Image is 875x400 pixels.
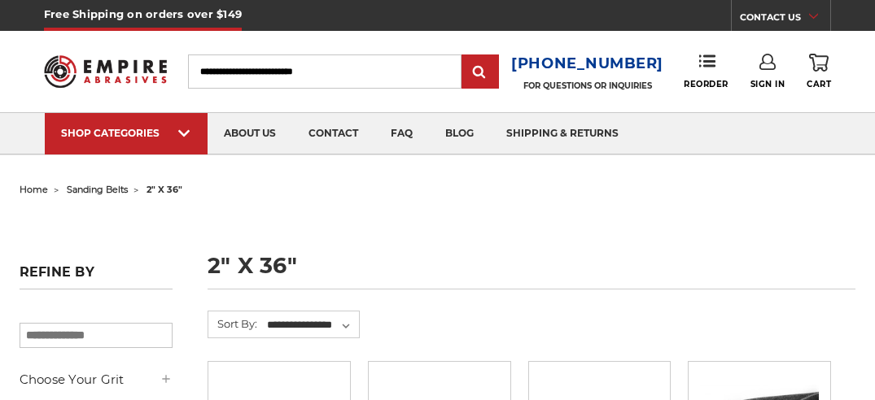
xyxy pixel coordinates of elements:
[44,47,167,95] img: Empire Abrasives
[807,54,831,89] a: Cart
[20,370,173,389] h5: Choose Your Grit
[67,184,128,195] a: sanding belts
[20,184,48,195] a: home
[429,113,490,154] a: blog
[750,79,785,89] span: Sign In
[684,54,728,89] a: Reorder
[20,264,173,289] h5: Refine by
[464,56,497,89] input: Submit
[490,113,635,154] a: shipping & returns
[511,80,663,91] p: FOR QUESTIONS OR INQUIRIES
[684,79,728,89] span: Reorder
[61,127,191,139] div: SHOP CATEGORIES
[292,113,374,154] a: contact
[208,254,855,289] h1: 2" x 36"
[147,184,182,195] span: 2" x 36"
[740,8,830,31] a: CONTACT US
[807,79,831,89] span: Cart
[511,52,663,76] a: [PHONE_NUMBER]
[208,311,257,336] label: Sort By:
[208,113,292,154] a: about us
[265,313,359,337] select: Sort By:
[374,113,429,154] a: faq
